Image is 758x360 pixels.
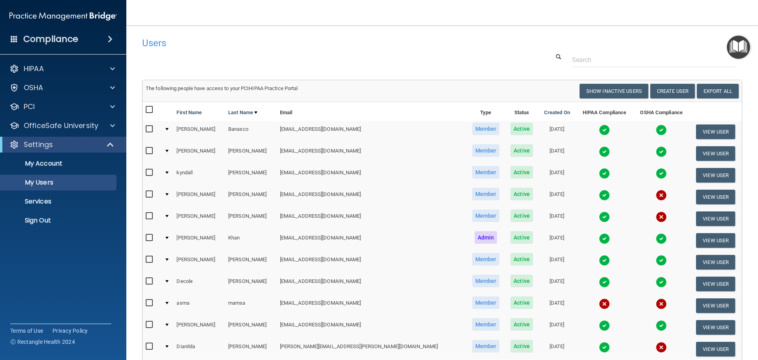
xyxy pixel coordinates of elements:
a: Created On [544,108,570,117]
p: My Users [5,179,113,187]
td: [EMAIL_ADDRESS][DOMAIN_NAME] [277,273,466,295]
button: View User [696,277,735,291]
td: [EMAIL_ADDRESS][DOMAIN_NAME] [277,186,466,208]
img: tick.e7d51cea.svg [599,190,610,201]
td: [PERSON_NAME] [225,186,277,208]
th: OSHA Compliance [633,102,689,121]
span: Active [510,188,533,200]
td: [DATE] [538,121,576,143]
span: Member [472,253,500,266]
td: asma [173,295,225,317]
img: tick.e7d51cea.svg [599,124,610,136]
td: [PERSON_NAME] [173,317,225,338]
td: [PERSON_NAME] [225,164,277,186]
img: tick.e7d51cea.svg [656,255,667,266]
span: Member [472,144,500,157]
td: mamsa [225,295,277,317]
td: [PERSON_NAME] [173,230,225,251]
td: [EMAIL_ADDRESS][DOMAIN_NAME] [277,295,466,317]
td: [EMAIL_ADDRESS][DOMAIN_NAME] [277,317,466,338]
td: [EMAIL_ADDRESS][DOMAIN_NAME] [277,121,466,143]
p: My Account [5,160,113,168]
th: HIPAA Compliance [576,102,633,121]
a: PCI [9,102,115,111]
th: Email [277,102,466,121]
td: [PERSON_NAME] [225,251,277,273]
td: [DATE] [538,251,576,273]
td: [DATE] [538,338,576,360]
td: [DATE] [538,143,576,164]
img: tick.e7d51cea.svg [599,233,610,244]
span: The following people have access to your PCIHIPAA Practice Portal [146,85,298,91]
span: Active [510,296,533,309]
button: View User [696,255,735,270]
img: cross.ca9f0e7f.svg [656,190,667,201]
p: PCI [24,102,35,111]
span: Admin [475,231,497,244]
img: tick.e7d51cea.svg [599,146,610,157]
img: tick.e7d51cea.svg [656,124,667,136]
td: Banasco [225,121,277,143]
button: Open Resource Center [727,36,750,59]
td: Decole [173,273,225,295]
p: OfficeSafe University [24,121,98,130]
button: View User [696,320,735,335]
span: Active [510,318,533,331]
span: Ⓒ Rectangle Health 2024 [10,338,75,346]
td: [DATE] [538,230,576,251]
img: tick.e7d51cea.svg [599,255,610,266]
span: Member [472,123,500,135]
a: HIPAA [9,64,115,74]
span: Active [510,144,533,157]
button: View User [696,298,735,313]
td: [DATE] [538,273,576,295]
td: [PERSON_NAME] [225,338,277,360]
button: Show Inactive Users [580,84,648,98]
a: OSHA [9,83,115,92]
td: [DATE] [538,317,576,338]
p: Sign Out [5,217,113,224]
h4: Compliance [23,34,78,45]
span: Active [510,123,533,135]
span: Member [472,296,500,309]
td: [DATE] [538,186,576,208]
th: Status [505,102,538,121]
a: Export All [697,84,739,98]
span: Member [472,275,500,287]
p: Services [5,198,113,205]
h4: Users [142,38,487,48]
span: Member [472,340,500,352]
img: cross.ca9f0e7f.svg [599,298,610,309]
td: [EMAIL_ADDRESS][DOMAIN_NAME] [277,164,466,186]
a: Privacy Policy [53,327,88,335]
img: cross.ca9f0e7f.svg [656,211,667,222]
span: Active [510,231,533,244]
button: View User [696,146,735,161]
img: tick.e7d51cea.svg [599,168,610,179]
td: [DATE] [538,208,576,230]
td: [DATE] [538,164,576,186]
td: [PERSON_NAME] [173,251,225,273]
img: tick.e7d51cea.svg [599,211,610,222]
span: Active [510,253,533,266]
img: tick.e7d51cea.svg [656,320,667,331]
span: Member [472,166,500,179]
td: [EMAIL_ADDRESS][DOMAIN_NAME] [277,230,466,251]
td: [EMAIL_ADDRESS][DOMAIN_NAME] [277,208,466,230]
span: Active [510,209,533,222]
a: Settings [9,140,114,149]
button: View User [696,124,735,139]
img: tick.e7d51cea.svg [656,146,667,157]
p: HIPAA [24,64,44,74]
td: Khan [225,230,277,251]
span: Active [510,166,533,179]
td: [EMAIL_ADDRESS][DOMAIN_NAME] [277,143,466,164]
a: OfficeSafe University [9,121,115,130]
input: Search [572,53,736,67]
span: Member [472,188,500,200]
img: tick.e7d51cea.svg [599,277,610,288]
img: tick.e7d51cea.svg [656,233,667,244]
td: [PERSON_NAME] [173,143,225,164]
td: [PERSON_NAME] [173,208,225,230]
td: [PERSON_NAME] [173,186,225,208]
